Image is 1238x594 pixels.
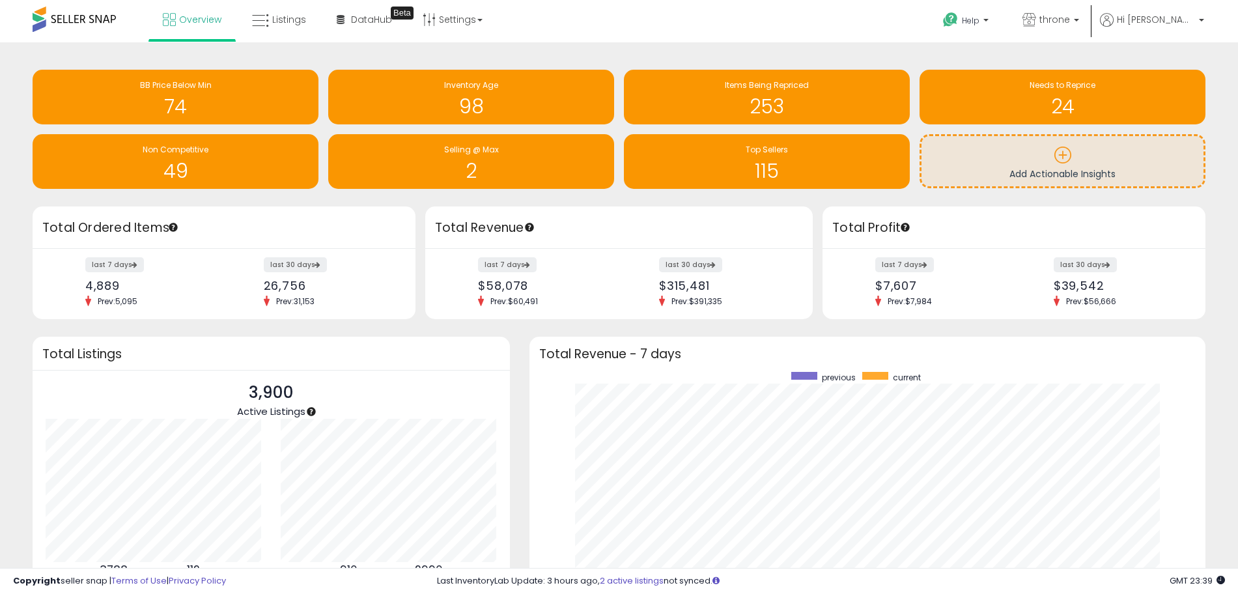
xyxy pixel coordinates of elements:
[39,96,312,117] h1: 74
[1009,167,1116,180] span: Add Actionable Insights
[335,96,608,117] h1: 98
[926,96,1199,117] h1: 24
[1030,79,1095,91] span: Needs to Reprice
[270,296,321,307] span: Prev: 31,153
[13,575,226,587] div: seller snap | |
[881,296,938,307] span: Prev: $7,984
[1060,296,1123,307] span: Prev: $56,666
[746,144,788,155] span: Top Sellers
[237,380,305,405] p: 3,900
[893,372,921,383] span: current
[415,562,443,578] b: 2990
[524,221,535,233] div: Tooltip anchor
[140,79,212,91] span: BB Price Below Min
[624,70,910,124] a: Items Being Repriced 253
[264,257,327,272] label: last 30 days
[100,562,128,578] b: 3788
[167,221,179,233] div: Tooltip anchor
[659,279,790,292] div: $315,481
[42,349,500,359] h3: Total Listings
[899,221,911,233] div: Tooltip anchor
[1054,257,1117,272] label: last 30 days
[920,70,1205,124] a: Needs to Reprice 24
[822,372,856,383] span: previous
[1054,279,1183,292] div: $39,542
[305,406,317,417] div: Tooltip anchor
[237,404,305,418] span: Active Listings
[42,219,406,237] h3: Total Ordered Items
[187,562,200,578] b: 112
[1117,13,1195,26] span: Hi [PERSON_NAME]
[1100,13,1204,42] a: Hi [PERSON_NAME]
[478,279,609,292] div: $58,078
[444,144,499,155] span: Selling @ Max
[340,562,358,578] b: 910
[600,574,664,587] a: 2 active listings
[630,160,903,182] h1: 115
[335,160,608,182] h1: 2
[875,279,1004,292] div: $7,607
[484,296,544,307] span: Prev: $60,491
[1039,13,1070,26] span: throne
[264,279,393,292] div: 26,756
[665,296,729,307] span: Prev: $391,335
[659,257,722,272] label: last 30 days
[962,15,979,26] span: Help
[444,79,498,91] span: Inventory Age
[478,257,537,272] label: last 7 days
[630,96,903,117] h1: 253
[143,144,208,155] span: Non Competitive
[169,574,226,587] a: Privacy Policy
[435,219,803,237] h3: Total Revenue
[712,576,720,585] i: Click here to read more about un-synced listings.
[832,219,1196,237] h3: Total Profit
[33,70,318,124] a: BB Price Below Min 74
[91,296,144,307] span: Prev: 5,095
[39,160,312,182] h1: 49
[351,13,392,26] span: DataHub
[942,12,959,28] i: Get Help
[725,79,809,91] span: Items Being Repriced
[328,70,614,124] a: Inventory Age 98
[875,257,934,272] label: last 7 days
[111,574,167,587] a: Terms of Use
[85,279,214,292] div: 4,889
[272,13,306,26] span: Listings
[85,257,144,272] label: last 7 days
[1170,574,1225,587] span: 2025-09-11 23:39 GMT
[33,134,318,189] a: Non Competitive 49
[624,134,910,189] a: Top Sellers 115
[328,134,614,189] a: Selling @ Max 2
[13,574,61,587] strong: Copyright
[539,349,1196,359] h3: Total Revenue - 7 days
[921,136,1203,186] a: Add Actionable Insights
[179,13,221,26] span: Overview
[933,2,1002,42] a: Help
[391,7,414,20] div: Tooltip anchor
[437,575,1225,587] div: Last InventoryLab Update: 3 hours ago, not synced.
